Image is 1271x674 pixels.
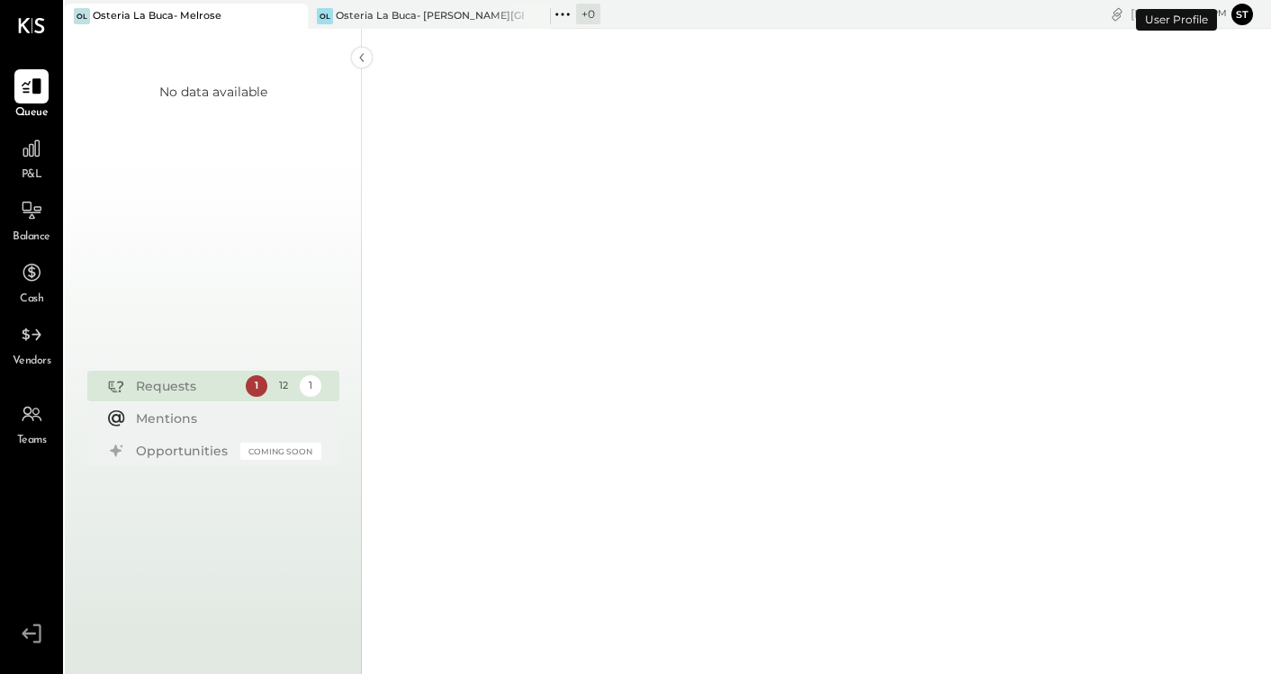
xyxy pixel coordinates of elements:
a: Teams [1,397,62,449]
div: 1 [246,375,267,397]
div: Osteria La Buca- Melrose [93,9,221,23]
a: Cash [1,256,62,308]
span: Teams [17,433,47,449]
button: st [1231,4,1253,25]
span: Vendors [13,354,51,370]
div: 12 [273,375,294,397]
div: User Profile [1136,9,1217,31]
span: Queue [15,105,49,121]
div: + 0 [576,4,600,24]
span: pm [1212,7,1227,20]
div: Mentions [136,409,312,427]
span: P&L [22,167,42,184]
a: P&L [1,131,62,184]
div: Opportunities [136,442,231,460]
span: Balance [13,229,50,246]
div: [DATE] [1131,5,1227,22]
a: Queue [1,69,62,121]
div: copy link [1108,4,1126,23]
div: Requests [136,377,237,395]
span: 1 : 02 [1173,5,1209,22]
div: No data available [159,83,267,101]
div: 1 [300,375,321,397]
span: Cash [20,292,43,308]
div: Osteria La Buca- [PERSON_NAME][GEOGRAPHIC_DATA] [336,9,524,23]
a: Vendors [1,318,62,370]
div: Coming Soon [240,443,321,460]
a: Balance [1,193,62,246]
div: OL [317,8,333,24]
div: OL [74,8,90,24]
